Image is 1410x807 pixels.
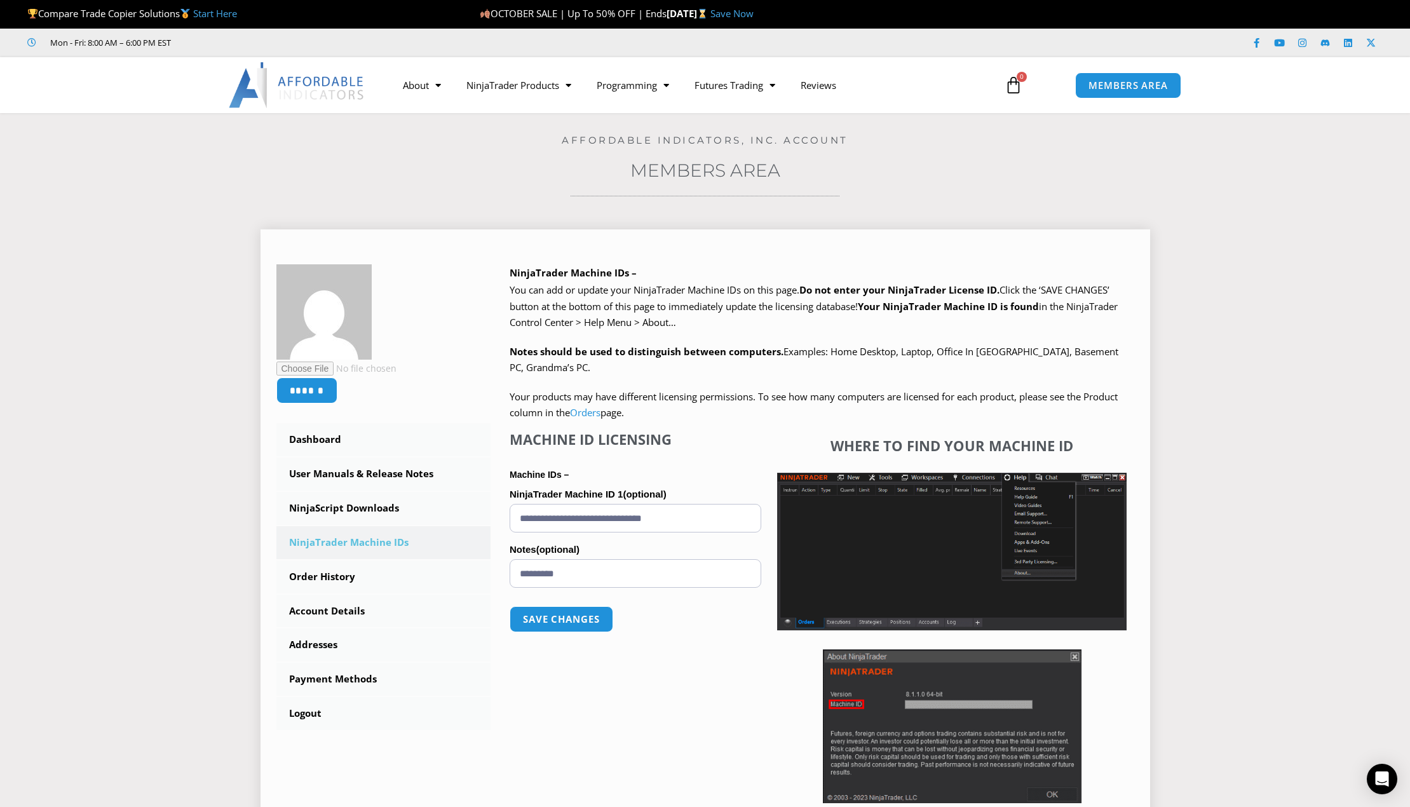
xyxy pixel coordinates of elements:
a: Programming [584,71,682,100]
span: Examples: Home Desktop, Laptop, Office In [GEOGRAPHIC_DATA], Basement PC, Grandma’s PC. [510,345,1118,374]
span: (optional) [623,489,666,499]
span: 0 [1017,72,1027,82]
a: Logout [276,697,491,730]
a: NinjaScript Downloads [276,492,491,525]
a: Members Area [630,159,780,181]
nav: Menu [390,71,990,100]
a: Reviews [788,71,849,100]
a: Dashboard [276,423,491,456]
div: Open Intercom Messenger [1367,764,1397,794]
span: (optional) [536,544,580,555]
span: MEMBERS AREA [1088,81,1168,90]
img: 🏆 [28,9,37,18]
span: Mon - Fri: 8:00 AM – 6:00 PM EST [47,35,171,50]
a: About [390,71,454,100]
a: User Manuals & Release Notes [276,458,491,491]
button: Save changes [510,606,613,632]
a: Futures Trading [682,71,788,100]
a: Order History [276,560,491,593]
span: Your products may have different licensing permissions. To see how many computers are licensed fo... [510,390,1118,419]
a: Addresses [276,628,491,661]
a: Orders [570,406,600,419]
label: NinjaTrader Machine ID 1 [510,485,761,504]
span: Click the ‘SAVE CHANGES’ button at the bottom of this page to immediately update the licensing da... [510,283,1118,329]
a: MEMBERS AREA [1075,72,1181,98]
img: ⌛ [698,9,707,18]
strong: Your NinjaTrader Machine ID is found [858,300,1039,313]
a: Account Details [276,595,491,628]
span: OCTOBER SALE | Up To 50% OFF | Ends [479,7,666,20]
img: 467a9f228cabc404d5d7539ccf559158bf6ffa4226d9a06c3f038d6bd31b1eb8 [276,264,372,360]
strong: Notes should be used to distinguish between computers. [510,345,783,358]
a: Save Now [710,7,754,20]
span: You can add or update your NinjaTrader Machine IDs on this page. [510,283,799,296]
img: Screenshot 2025-01-17 114931 | Affordable Indicators – NinjaTrader [823,649,1081,803]
h4: Machine ID Licensing [510,431,761,447]
h4: Where to find your Machine ID [777,437,1127,454]
iframe: Customer reviews powered by Trustpilot [189,36,379,49]
a: Payment Methods [276,663,491,696]
a: Start Here [193,7,237,20]
strong: [DATE] [667,7,710,20]
b: Do not enter your NinjaTrader License ID. [799,283,1000,296]
img: 🥇 [180,9,190,18]
a: Affordable Indicators, Inc. Account [562,134,848,146]
a: NinjaTrader Products [454,71,584,100]
a: 0 [986,67,1041,104]
span: Compare Trade Copier Solutions [27,7,237,20]
img: Screenshot 2025-01-17 1155544 | Affordable Indicators – NinjaTrader [777,473,1127,630]
img: 🍂 [480,9,490,18]
b: NinjaTrader Machine IDs – [510,266,637,279]
strong: Machine IDs – [510,470,569,480]
img: LogoAI | Affordable Indicators – NinjaTrader [229,62,365,108]
nav: Account pages [276,423,491,730]
a: NinjaTrader Machine IDs [276,526,491,559]
label: Notes [510,540,761,559]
